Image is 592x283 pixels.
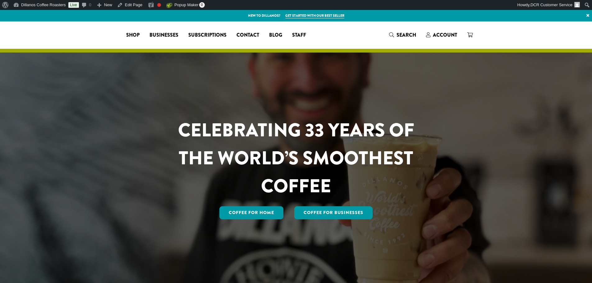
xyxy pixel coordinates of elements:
[149,31,178,39] span: Businesses
[384,30,421,40] a: Search
[236,31,259,39] span: Contact
[68,2,79,8] a: Live
[285,13,344,18] a: Get started with our best seller
[157,3,161,7] div: Focus keyphrase not set
[584,10,592,21] a: ×
[287,30,311,40] a: Staff
[397,31,416,39] span: Search
[219,206,283,219] a: Coffee for Home
[292,31,306,39] span: Staff
[126,31,140,39] span: Shop
[188,31,227,39] span: Subscriptions
[160,116,433,200] h1: CELEBRATING 33 YEARS OF THE WORLD’S SMOOTHEST COFFEE
[121,30,145,40] a: Shop
[433,31,457,39] span: Account
[294,206,373,219] a: Coffee For Businesses
[269,31,282,39] span: Blog
[199,2,205,8] span: 0
[530,2,572,7] span: DCR Customer Service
